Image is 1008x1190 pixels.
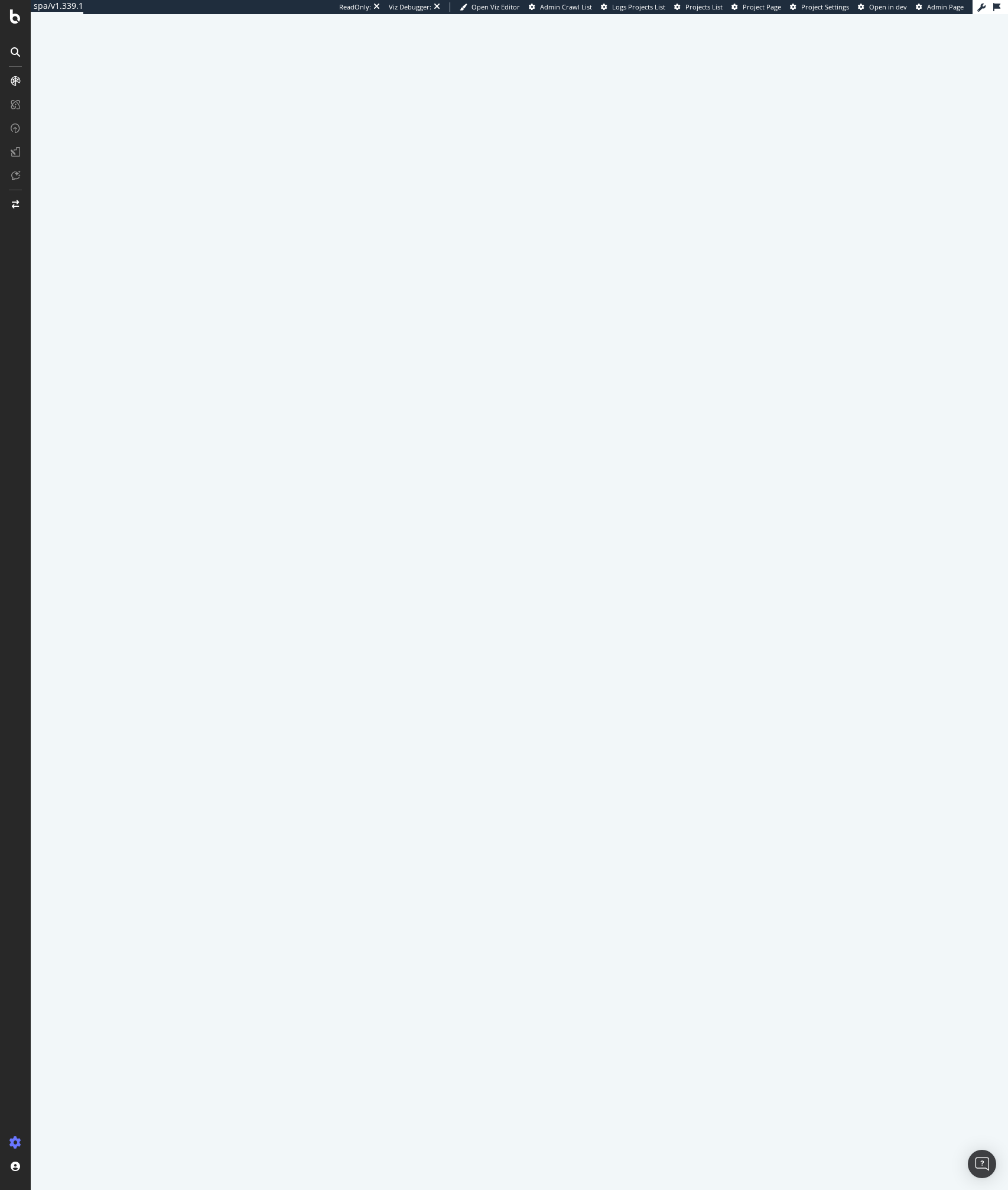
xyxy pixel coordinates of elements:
[869,2,907,11] span: Open in dev
[601,2,665,12] a: Logs Projects List
[460,2,520,12] a: Open Viz Editor
[790,2,849,12] a: Project Settings
[916,2,964,12] a: Admin Page
[540,2,592,11] span: Admin Crawl List
[339,2,371,12] div: ReadOnly:
[612,2,665,11] span: Logs Projects List
[389,2,431,12] div: Viz Debugger:
[927,2,964,11] span: Admin Page
[529,2,592,12] a: Admin Crawl List
[472,2,520,11] span: Open Viz Editor
[731,2,781,12] a: Project Page
[743,2,781,11] span: Project Page
[858,2,907,12] a: Open in dev
[674,2,723,12] a: Projects List
[685,2,723,11] span: Projects List
[968,1150,996,1178] div: Open Intercom Messenger
[801,2,849,11] span: Project Settings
